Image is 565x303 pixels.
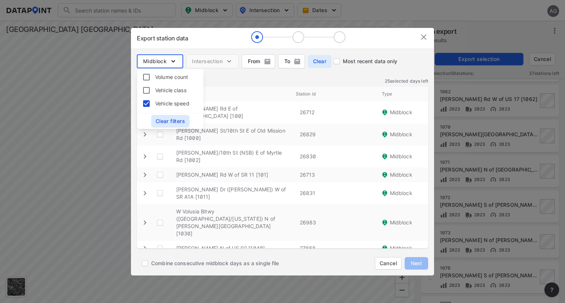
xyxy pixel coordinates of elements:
img: J44BbogAAAAASUVORK5CYII= [381,171,388,178]
button: Clear filters [151,115,189,127]
div: 26831 [294,186,375,201]
span: Midblock [390,131,412,138]
button: Clear [308,55,331,68]
button: expand row [140,188,150,198]
img: J44BbogAAAAASUVORK5CYII= [381,131,388,138]
button: expand row [140,170,150,180]
div: Name [170,87,290,101]
button: expand row [140,152,150,161]
div: W Volusia Bltwy ([GEOGRAPHIC_DATA]/[US_STATE]) N of [PERSON_NAME][GEOGRAPHIC_DATA] [1030] [170,204,294,241]
img: J44BbogAAAAASUVORK5CYII= [381,245,388,252]
div: [PERSON_NAME] N of US 92 [1040] [170,241,294,256]
span: Vehicle speed [155,100,189,107]
div: [PERSON_NAME] St/10th St E of Old Mission Rd [1000] [170,123,294,145]
div: [PERSON_NAME] Dr ([PERSON_NAME]) W of SR A1A [1011] [170,182,294,204]
div: Export station data [137,34,188,43]
button: Midblock [137,54,183,68]
button: Cancel [375,257,402,270]
button: expand row [140,244,150,253]
span: Clear filters [156,118,185,125]
span: Midblock [390,190,412,197]
span: Midblock [390,153,412,160]
div: [PERSON_NAME]/10th St (NSB) E of Myrtle Rd [1002] [170,145,294,167]
img: J44BbogAAAAASUVORK5CYII= [381,219,388,226]
div: [PERSON_NAME] Rd W of SR 11 [101] [170,167,294,182]
img: J44BbogAAAAASUVORK5CYII= [381,109,388,116]
label: Stations [137,77,157,84]
div: Station id [290,87,376,101]
span: Most recent data only [343,58,397,65]
span: Midblock [390,245,412,252]
label: 25 selected days left [385,78,428,84]
div: Type [376,87,428,101]
span: Combine consecutive midblock days as a single file [151,260,279,267]
div: 26712 [294,105,375,120]
div: [PERSON_NAME] Rd E of [GEOGRAPHIC_DATA] [100] [170,101,294,123]
span: Midblock [143,58,177,65]
span: Volume count [155,73,188,81]
span: Vehicle class [155,86,186,94]
img: llR8THcIqJKT4tzxLABS9+Wy7j53VXW9jma2eUxb+zwI0ndL13UtNYW78bbi+NGFHop6vbg9+JxKXfH9kZPvL8syoHAAAAAEl... [251,31,345,43]
div: 26829 [294,127,375,142]
button: expand row [140,218,150,227]
div: 26983 [294,215,375,230]
span: Midblock [390,109,412,116]
span: Cancel [380,260,397,267]
table: customized table [137,87,428,248]
span: Midblock [390,219,412,226]
div: 26830 [294,149,375,164]
img: J44BbogAAAAASUVORK5CYII= [381,153,388,160]
img: 5YPKRKmlfpI5mqlR8AD95paCi+0kK1fRFDJSaMmawlwaeJcJwk9O2fotCW5ve9gAAAAASUVORK5CYII= [170,58,177,65]
img: IvGo9hDFjq0U70AQfCTEoVEAFwAAAAASUVORK5CYII= [419,33,428,42]
img: png;base64,iVBORw0KGgoAAAANSUhEUgAAABQAAAAUCAYAAACNiR0NAAAACXBIWXMAAAsTAAALEwEAmpwYAAAAAXNSR0IArs... [294,58,301,65]
div: 26713 [294,167,375,182]
span: Midblock [390,171,412,178]
div: 27668 [294,241,375,256]
span: Clear [311,58,328,65]
img: png;base64,iVBORw0KGgoAAAANSUhEUgAAABQAAAAUCAYAAACNiR0NAAAACXBIWXMAAAsTAAALEwEAmpwYAAAAAXNSR0IArs... [264,58,271,65]
img: J44BbogAAAAASUVORK5CYII= [381,190,388,197]
button: expand row [140,130,150,139]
